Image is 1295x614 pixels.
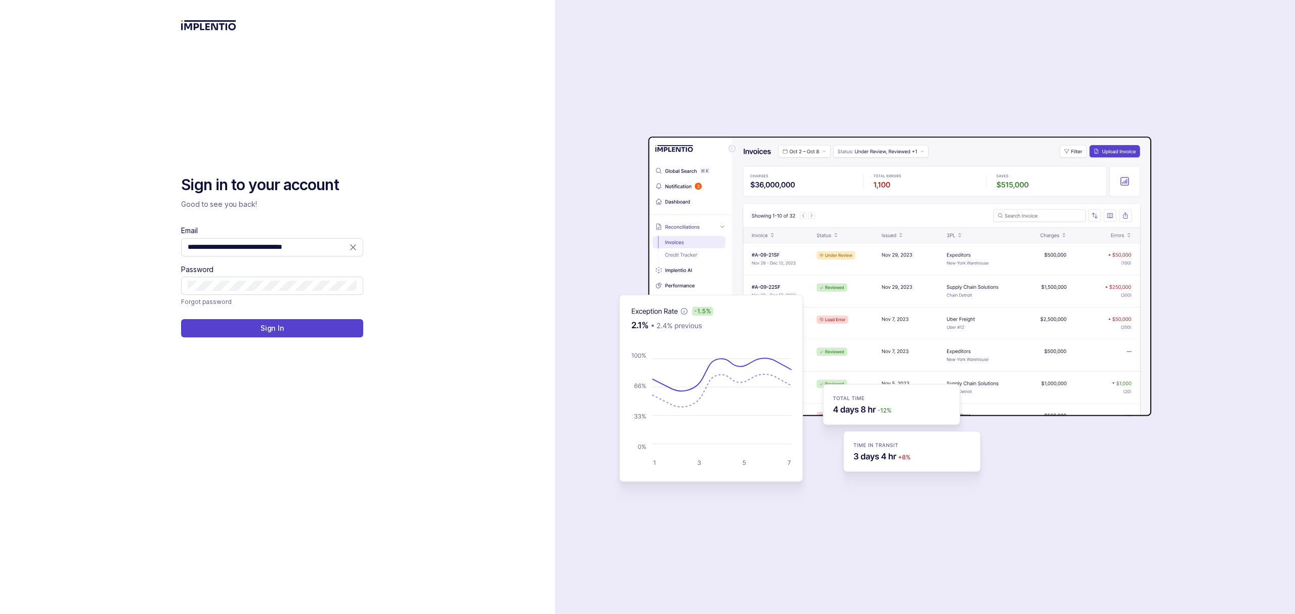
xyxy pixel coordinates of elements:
p: Good to see you back! [181,199,363,209]
label: Email [181,226,197,236]
label: Password [181,265,213,275]
img: signin-background.svg [583,105,1155,509]
a: Link Forgot password [181,297,231,307]
img: logo [181,20,236,30]
p: Forgot password [181,297,231,307]
h2: Sign in to your account [181,175,363,195]
p: Sign In [261,323,284,333]
button: Sign In [181,319,363,337]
